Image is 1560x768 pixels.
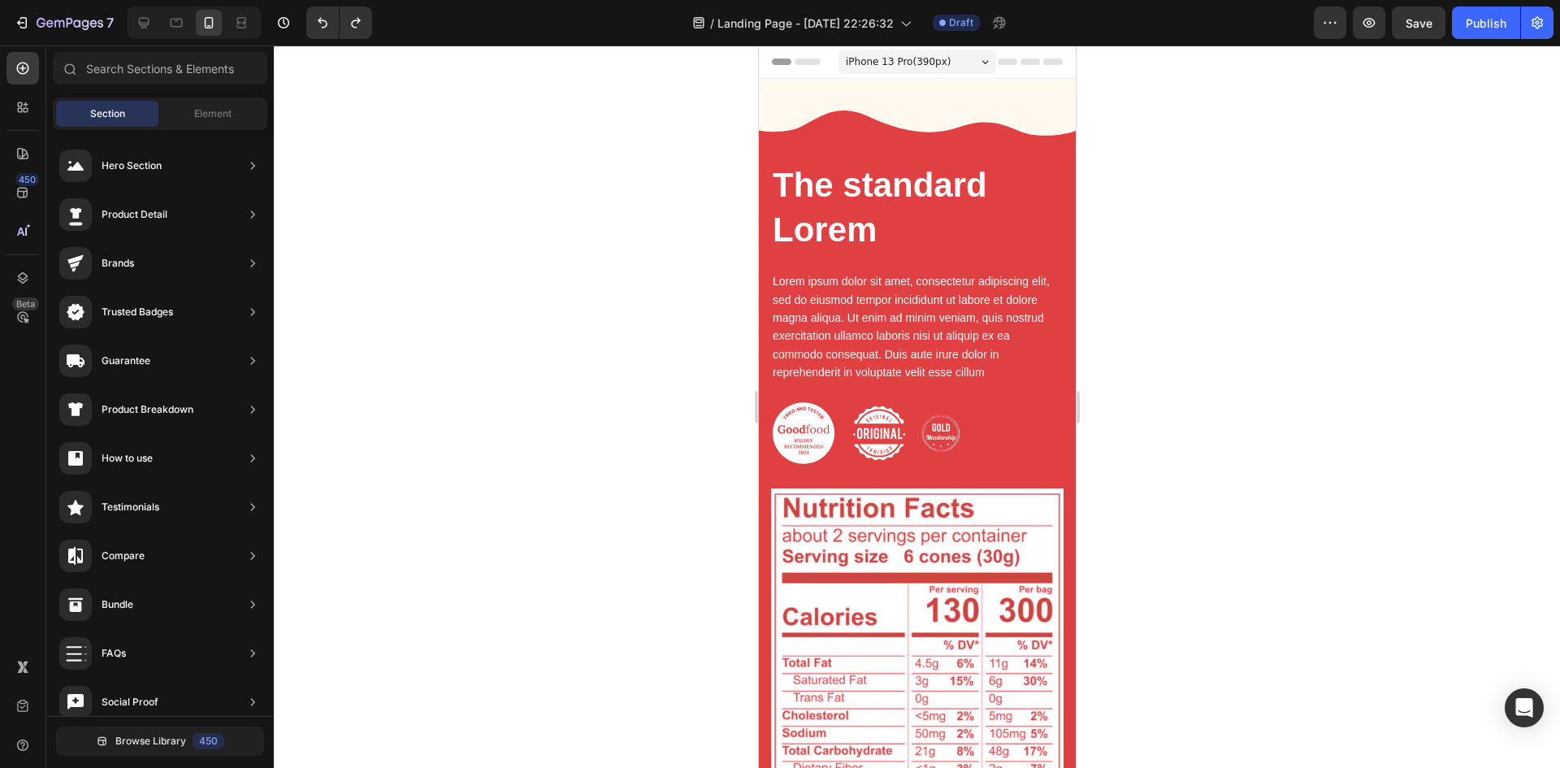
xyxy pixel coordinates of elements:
[90,106,125,121] span: Section
[710,15,714,32] span: /
[1505,688,1544,727] div: Open Intercom Messenger
[102,304,173,320] div: Trusted Badges
[102,548,145,564] div: Compare
[1406,16,1432,30] span: Save
[102,597,133,613] div: Bundle
[115,734,186,748] span: Browse Library
[194,106,232,121] span: Element
[193,733,224,749] div: 450
[102,499,159,515] div: Testimonials
[6,7,121,39] button: 7
[306,7,372,39] div: Undo/Redo
[949,15,973,30] span: Draft
[102,450,153,466] div: How to use
[102,694,158,710] div: Social Proof
[102,158,162,174] div: Hero Section
[1392,7,1445,39] button: Save
[15,173,39,186] div: 450
[106,13,114,33] p: 7
[102,401,193,418] div: Product Breakdown
[102,353,150,369] div: Guarantee
[759,46,1076,768] iframe: Design area
[1452,7,1520,39] button: Publish
[53,52,267,85] input: Search Sections & Elements
[102,206,167,223] div: Product Detail
[12,297,39,310] div: Beta
[102,645,126,662] div: FAQs
[1466,15,1506,32] div: Publish
[102,255,134,271] div: Brands
[717,15,894,32] span: Landing Page - [DATE] 22:26:32
[56,727,264,756] button: Browse Library450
